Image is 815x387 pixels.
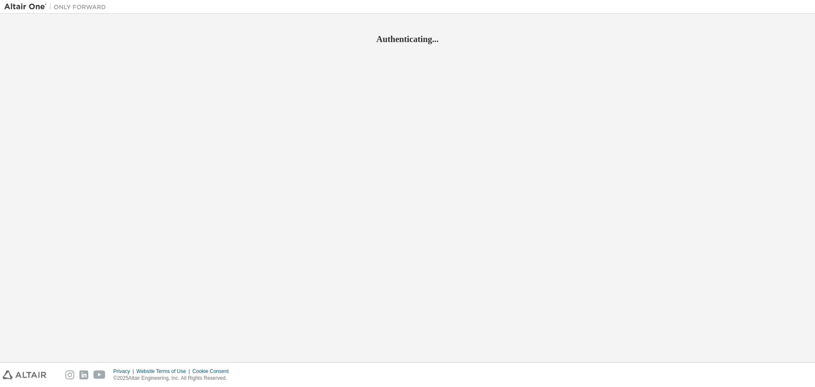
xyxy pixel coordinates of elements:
[79,370,88,379] img: linkedin.svg
[113,368,136,375] div: Privacy
[192,368,233,375] div: Cookie Consent
[4,34,811,45] h2: Authenticating...
[4,3,110,11] img: Altair One
[136,368,192,375] div: Website Terms of Use
[3,370,46,379] img: altair_logo.svg
[113,375,234,382] p: © 2025 Altair Engineering, Inc. All Rights Reserved.
[65,370,74,379] img: instagram.svg
[93,370,106,379] img: youtube.svg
